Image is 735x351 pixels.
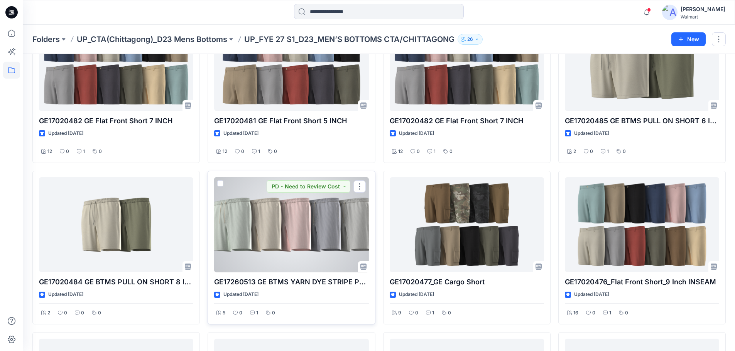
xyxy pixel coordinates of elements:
[244,34,455,45] p: UP_FYE 27 S1_D23_MEN’S BOTTOMS CTA/CHITTAGONG
[214,16,368,111] a: GE17020481 GE Flat Front Short 5 INCH
[47,148,52,156] p: 12
[681,14,725,20] div: Walmart
[48,129,83,138] p: Updated [DATE]
[223,309,225,317] p: 5
[390,16,544,111] a: GE17020482 GE Flat Front Short 7 INCH
[39,277,193,287] p: GE17020484 GE BTMS PULL ON SHORT 8 INCH
[417,148,420,156] p: 0
[590,148,593,156] p: 0
[66,148,69,156] p: 0
[398,148,403,156] p: 12
[241,148,244,156] p: 0
[449,148,453,156] p: 0
[398,309,401,317] p: 9
[565,277,719,287] p: GE17020476_Flat Front Short_9 Inch INSEAM
[458,34,483,45] button: 26
[681,5,725,14] div: [PERSON_NAME]
[39,16,193,111] a: GE17020482 GE Flat Front Short 7 INCH
[83,148,85,156] p: 1
[81,309,84,317] p: 0
[390,177,544,272] a: GE17020477_GE Cargo Short
[258,148,260,156] p: 1
[399,129,434,138] p: Updated [DATE]
[573,148,576,156] p: 2
[272,309,275,317] p: 0
[99,148,102,156] p: 0
[223,291,259,299] p: Updated [DATE]
[671,32,706,46] button: New
[214,277,368,287] p: GE17260513 GE BTMS YARN DYE STRIPE PULL ON SHORT
[39,177,193,272] a: GE17020484 GE BTMS PULL ON SHORT 8 INCH
[623,148,626,156] p: 0
[565,16,719,111] a: GE17020485 GE BTMS PULL ON SHORT 6 INCH OLX
[98,309,101,317] p: 0
[432,309,434,317] p: 1
[64,309,67,317] p: 0
[32,34,60,45] a: Folders
[467,35,473,44] p: 26
[214,177,368,272] a: GE17260513 GE BTMS YARN DYE STRIPE PULL ON SHORT
[77,34,227,45] a: UP_CTA(Chittagong)_D23 Mens Bottoms
[592,309,595,317] p: 0
[223,129,259,138] p: Updated [DATE]
[448,309,451,317] p: 0
[574,291,609,299] p: Updated [DATE]
[214,116,368,126] p: GE17020481 GE Flat Front Short 5 INCH
[415,309,418,317] p: 0
[625,309,628,317] p: 0
[607,148,609,156] p: 1
[573,309,578,317] p: 16
[39,116,193,126] p: GE17020482 GE Flat Front Short 7 INCH
[662,5,678,20] img: avatar
[223,148,227,156] p: 12
[574,129,609,138] p: Updated [DATE]
[565,177,719,272] a: GE17020476_Flat Front Short_9 Inch INSEAM
[399,291,434,299] p: Updated [DATE]
[565,116,719,126] p: GE17020485 GE BTMS PULL ON SHORT 6 INCH OLX
[390,116,544,126] p: GE17020482 GE Flat Front Short 7 INCH
[434,148,436,156] p: 1
[47,309,50,317] p: 2
[609,309,611,317] p: 1
[390,277,544,287] p: GE17020477_GE Cargo Short
[274,148,277,156] p: 0
[256,309,258,317] p: 1
[239,309,242,317] p: 0
[48,291,83,299] p: Updated [DATE]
